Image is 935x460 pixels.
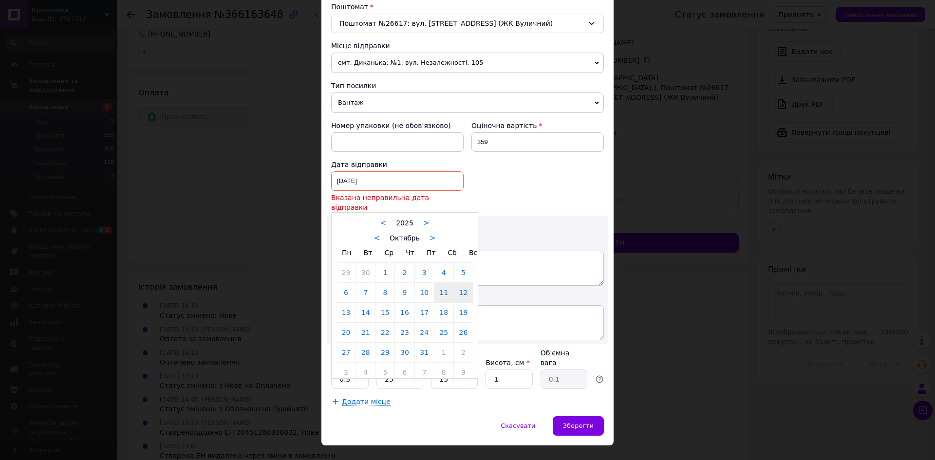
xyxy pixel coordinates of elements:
[337,263,355,282] a: 29
[415,283,434,302] a: 10
[395,323,414,342] a: 23
[356,323,375,342] a: 21
[434,303,453,322] a: 18
[395,283,414,302] a: 9
[356,343,375,362] a: 28
[375,363,394,382] a: 5
[454,303,473,322] a: 19
[454,323,473,342] a: 26
[415,363,434,382] a: 7
[395,263,414,282] a: 2
[380,219,387,227] a: <
[448,249,457,257] span: Сб
[430,234,436,242] a: >
[454,343,473,362] a: 2
[375,303,394,322] a: 15
[384,249,393,257] span: Ср
[337,303,355,322] a: 13
[434,323,453,342] a: 25
[415,323,434,342] a: 24
[395,363,414,382] a: 6
[342,249,352,257] span: Пн
[395,343,414,362] a: 30
[454,263,473,282] a: 5
[501,422,535,429] span: Скасувати
[434,343,453,362] a: 1
[337,283,355,302] a: 6
[395,303,414,322] a: 16
[434,263,453,282] a: 4
[415,343,434,362] a: 31
[374,234,380,242] a: <
[342,398,391,406] span: Додати місце
[337,363,355,382] a: 3
[390,234,420,242] span: Октябрь
[356,363,375,382] a: 4
[337,343,355,362] a: 27
[396,219,413,227] span: 2025
[454,363,473,382] a: 9
[434,283,453,302] a: 11
[337,323,355,342] a: 20
[356,283,375,302] a: 7
[415,303,434,322] a: 17
[375,283,394,302] a: 8
[356,303,375,322] a: 14
[469,249,477,257] span: Вс
[356,263,375,282] a: 30
[375,323,394,342] a: 22
[423,219,430,227] a: >
[454,283,473,302] a: 12
[406,249,414,257] span: Чт
[434,363,453,382] a: 8
[563,422,594,429] span: Зберегти
[375,263,394,282] a: 1
[415,263,434,282] a: 3
[375,343,394,362] a: 29
[364,249,373,257] span: Вт
[427,249,436,257] span: Пт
